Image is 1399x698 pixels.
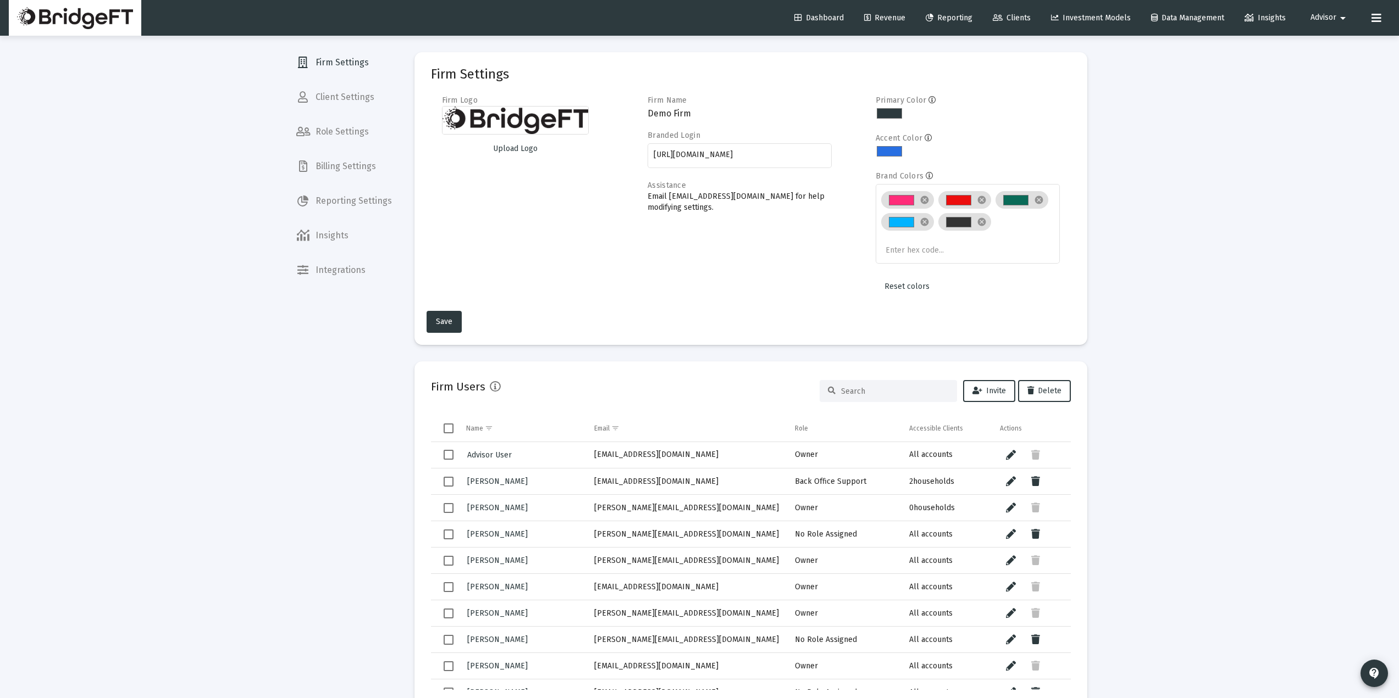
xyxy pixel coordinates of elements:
span: Back Office Support [795,477,866,486]
td: [PERSON_NAME][EMAIL_ADDRESS][DOMAIN_NAME] [587,600,788,627]
div: Accessible Clients [909,424,963,433]
mat-icon: cancel [977,217,987,227]
a: [PERSON_NAME] [466,579,529,595]
span: Reporting Settings [287,188,401,214]
a: Revenue [855,7,914,29]
span: [PERSON_NAME] [467,608,528,618]
td: [EMAIL_ADDRESS][DOMAIN_NAME] [587,468,788,495]
span: Owner [795,582,818,591]
label: Firm Logo [442,96,478,105]
span: Show filter options for column 'Email' [611,424,620,432]
label: Accent Color [876,133,922,143]
div: Select row [444,529,454,539]
label: Branded Login [648,131,700,140]
div: Select row [444,582,454,592]
span: The information contained within these reports has been reconciled from sources deemed reliable b... [4,9,500,17]
span: All accounts [909,608,953,618]
span: Owner [795,556,818,565]
div: Name [466,424,483,433]
span: Data Management [1151,13,1224,23]
button: Invite [963,380,1015,402]
span: All accounts [909,529,953,539]
span: Owner [795,450,818,459]
div: Select row [444,450,454,460]
span: Owner [795,608,818,618]
a: Role Settings [287,119,401,145]
a: Insights [287,222,401,249]
mat-icon: cancel [1034,195,1044,205]
span: Advisor [1310,13,1336,23]
div: Role [795,424,808,433]
label: Primary Color [876,96,927,105]
span: Investment Models [1051,13,1131,23]
mat-card-title: Firm Settings [431,69,509,80]
span: Owner [795,661,818,671]
a: Integrations [287,257,401,283]
img: Firm logo [442,106,589,135]
span: Dashboard [794,13,844,23]
span: Reporting [926,13,972,23]
mat-icon: cancel [977,195,987,205]
a: [PERSON_NAME] [466,473,529,489]
span: [PERSON_NAME] [467,503,528,512]
td: Column Role [787,415,902,442]
mat-icon: cancel [920,195,930,205]
td: [EMAIL_ADDRESS][DOMAIN_NAME] [587,653,788,679]
span: 0 households [909,503,955,512]
span: Revenue [864,13,905,23]
span: All accounts [909,556,953,565]
span: All accounts [909,688,953,697]
span: Show filter options for column 'Name' [485,424,493,432]
a: Clients [984,7,1039,29]
td: Column Name [458,415,587,442]
mat-icon: cancel [920,217,930,227]
a: Billing Settings [287,153,401,180]
div: Data grid [431,415,1071,690]
strong: please contact us at [EMAIL_ADDRESS][DOMAIN_NAME] for further clarification [4,29,598,47]
span: [PERSON_NAME] [467,635,528,644]
mat-icon: arrow_drop_down [1336,7,1350,29]
span: [PERSON_NAME] [467,688,528,697]
div: Select row [444,688,454,697]
div: Select row [444,635,454,645]
div: Select row [444,503,454,513]
span: No Role Assigned [795,635,857,644]
mat-chip-list: Brand colors [881,189,1054,257]
h3: Demo Firm [648,106,832,121]
span: Insights [1245,13,1286,23]
td: [EMAIL_ADDRESS][DOMAIN_NAME] [587,442,788,468]
td: [PERSON_NAME][EMAIL_ADDRESS][DOMAIN_NAME] [587,521,788,548]
div: Select row [444,556,454,566]
div: Select row [444,477,454,487]
span: [PERSON_NAME] [467,529,528,539]
button: Advisor [1297,7,1363,29]
span: Invite [972,386,1006,395]
a: Data Management [1142,7,1233,29]
button: Reset colors [876,276,938,298]
span: Save [436,317,452,326]
a: [PERSON_NAME] [466,632,529,647]
span: No Role Assigned [795,529,857,539]
span: No Role Assigned [795,688,857,697]
a: Investment Models [1042,7,1140,29]
span: Owner [795,503,818,512]
span: [PERSON_NAME] [467,661,528,671]
td: [EMAIL_ADDRESS][DOMAIN_NAME] [587,574,788,600]
span: 2 households [909,477,954,486]
td: [PERSON_NAME][EMAIL_ADDRESS][DOMAIN_NAME] [587,495,788,521]
span: Client Settings [287,84,401,110]
span: Upload Logo [493,144,538,153]
span: All accounts [909,661,953,671]
div: Actions [1000,424,1022,433]
input: Enter hex code... [886,246,968,255]
button: Delete [1018,380,1071,402]
td: [PERSON_NAME][EMAIL_ADDRESS][DOMAIN_NAME] [587,548,788,574]
a: Insights [1236,7,1295,29]
a: Firm Settings [287,49,401,76]
td: [PERSON_NAME][EMAIL_ADDRESS][DOMAIN_NAME] [587,627,788,653]
a: Reporting [917,7,981,29]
